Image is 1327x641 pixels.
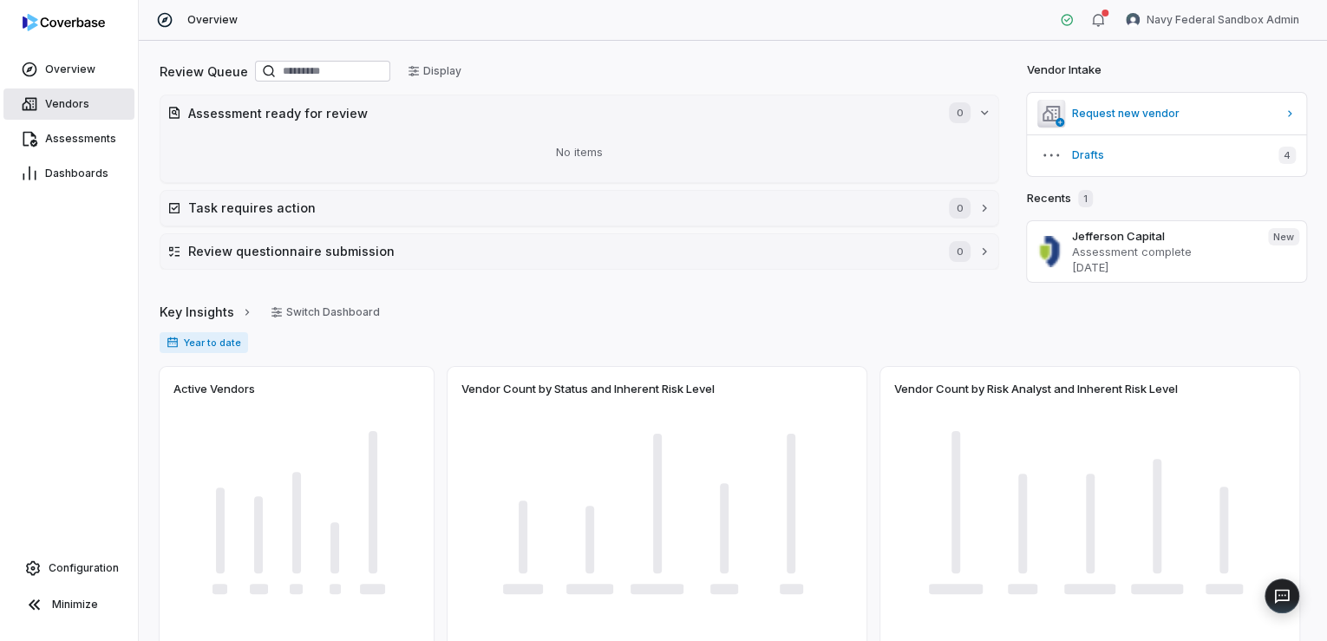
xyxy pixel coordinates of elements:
[45,62,95,76] span: Overview
[1115,7,1310,33] button: Navy Federal Sandbox Admin avatarNavy Federal Sandbox Admin
[49,561,119,575] span: Configuration
[1147,13,1299,27] span: Navy Federal Sandbox Admin
[1027,134,1307,176] button: Drafts4
[461,381,715,396] span: Vendor Count by Status and Inherent Risk Level
[3,88,134,120] a: Vendors
[173,381,255,396] span: Active Vendors
[167,130,991,175] div: No items
[894,381,1178,396] span: Vendor Count by Risk Analyst and Inherent Risk Level
[260,299,390,325] button: Switch Dashboard
[160,332,248,353] span: Year to date
[160,234,998,269] button: Review questionnaire submission0
[160,191,998,226] button: Task requires action0
[188,104,932,122] h2: Assessment ready for review
[1268,228,1299,245] span: New
[1027,190,1093,207] h2: Recents
[949,241,970,262] span: 0
[3,158,134,189] a: Dashboards
[45,97,89,111] span: Vendors
[1072,107,1278,121] span: Request new vendor
[3,54,134,85] a: Overview
[45,167,108,180] span: Dashboards
[1072,148,1265,162] span: Drafts
[1072,228,1254,244] h3: Jefferson Capital
[7,587,131,622] button: Minimize
[949,102,970,123] span: 0
[154,294,258,330] button: Key Insights
[160,95,998,130] button: Assessment ready for review0
[1027,93,1307,134] a: Request new vendor
[1078,190,1093,207] span: 1
[1027,221,1307,282] a: Jefferson CapitalAssessment complete[DATE]New
[188,242,932,260] h2: Review questionnaire submission
[187,13,238,27] span: Overview
[160,294,253,330] a: Key Insights
[1072,259,1254,275] p: [DATE]
[45,132,116,146] span: Assessments
[1278,147,1296,164] span: 4
[52,598,98,612] span: Minimize
[7,553,131,584] a: Configuration
[1126,13,1140,27] img: Navy Federal Sandbox Admin avatar
[1027,62,1101,79] h2: Vendor Intake
[160,62,248,81] h2: Review Queue
[1072,244,1254,259] p: Assessment complete
[23,14,105,31] img: logo-D7KZi-bG.svg
[188,199,932,217] h2: Task requires action
[949,198,970,219] span: 0
[160,303,234,321] span: Key Insights
[3,123,134,154] a: Assessments
[167,337,179,349] svg: Date range for report
[397,58,472,84] button: Display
